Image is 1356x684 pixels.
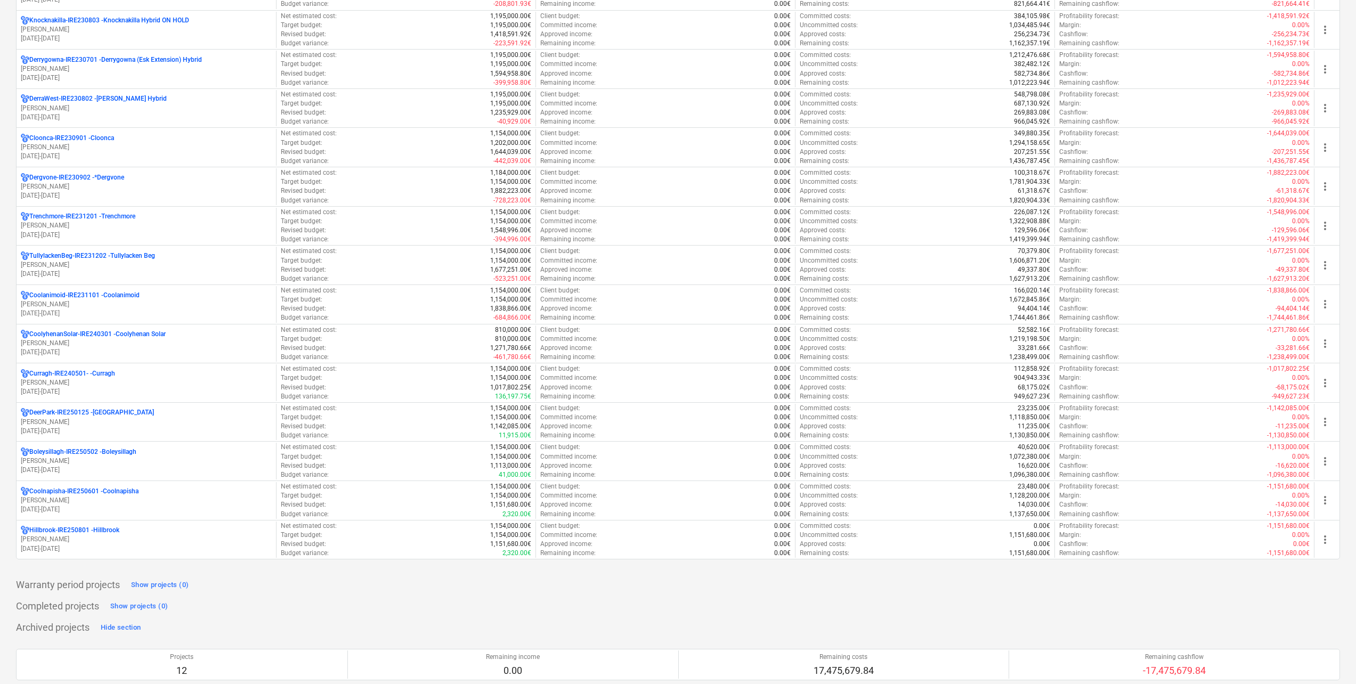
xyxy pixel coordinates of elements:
[490,177,531,186] p: 1,154,000.00€
[1319,533,1331,546] span: more_vert
[281,12,337,21] p: Net estimated cost :
[21,447,272,475] div: Boleysillagh-IRE250502 -Boleysillagh[PERSON_NAME][DATE]-[DATE]
[21,535,272,544] p: [PERSON_NAME]
[540,99,597,108] p: Committed income :
[1319,455,1331,468] span: more_vert
[29,487,139,496] p: Coolnapisha-IRE250601 - Coolnapisha
[1009,139,1050,148] p: 1,294,158.65€
[1014,117,1050,126] p: 966,045.92€
[1059,148,1088,157] p: Cashflow :
[540,108,592,117] p: Approved income :
[490,21,531,30] p: 1,195,000.00€
[281,217,322,226] p: Target budget :
[800,78,849,87] p: Remaining costs :
[1319,180,1331,193] span: more_vert
[1267,90,1310,99] p: -1,235,929.00€
[281,129,337,138] p: Net estimated cost :
[490,30,531,39] p: 1,418,591.92€
[1267,78,1310,87] p: -1,012,223.94€
[1272,30,1310,39] p: -256,234.73€
[101,622,141,634] div: Hide section
[800,226,846,235] p: Approved costs :
[540,177,597,186] p: Committed income :
[493,157,531,166] p: -442,039.00€
[800,208,851,217] p: Committed costs :
[1272,117,1310,126] p: -966,045.92€
[1319,494,1331,507] span: more_vert
[1292,217,1310,226] p: 0.00%
[21,447,29,457] div: Project has multi currencies enabled
[21,369,272,396] div: Curragh-IRE240501- -Curragh[PERSON_NAME][DATE]-[DATE]
[29,330,166,339] p: CoolyhenanSolar-IRE240301 - Coolyhenan Solar
[497,117,531,126] p: -40,929.00€
[131,579,189,591] div: Show projects (0)
[490,186,531,196] p: 1,882,223.00€
[1009,235,1050,244] p: 1,419,399.94€
[281,157,329,166] p: Budget variance :
[774,51,791,60] p: 0.00€
[281,78,329,87] p: Budget variance :
[281,186,326,196] p: Revised budget :
[1292,99,1310,108] p: 0.00%
[800,30,846,39] p: Approved costs :
[21,260,272,270] p: [PERSON_NAME]
[21,496,272,505] p: [PERSON_NAME]
[1267,247,1310,256] p: -1,677,251.00€
[21,291,272,318] div: Coolanimoid-IRE231101 -Coolanimoid[PERSON_NAME][DATE]-[DATE]
[800,177,858,186] p: Uncommitted costs :
[800,148,846,157] p: Approved costs :
[540,30,592,39] p: Approved income :
[1059,117,1119,126] p: Remaining cashflow :
[281,30,326,39] p: Revised budget :
[1018,247,1050,256] p: 70,379.80€
[540,157,596,166] p: Remaining income :
[281,108,326,117] p: Revised budget :
[21,143,272,152] p: [PERSON_NAME]
[281,69,326,78] p: Revised budget :
[490,208,531,217] p: 1,154,000.00€
[29,369,115,378] p: Curragh-IRE240501- - Curragh
[21,152,272,161] p: [DATE] - [DATE]
[1267,39,1310,48] p: -1,162,357.19€
[774,157,791,166] p: 0.00€
[21,339,272,348] p: [PERSON_NAME]
[774,196,791,205] p: 0.00€
[1267,235,1310,244] p: -1,419,399.94€
[774,69,791,78] p: 0.00€
[281,168,337,177] p: Net estimated cost :
[29,16,189,25] p: Knocknakilla-IRE230803 - Knocknakilla Hybrid ON HOLD
[493,78,531,87] p: -399,958.80€
[21,173,272,200] div: Dergvone-IRE230902 -*Dergvone[PERSON_NAME][DATE]-[DATE]
[21,466,272,475] p: [DATE] - [DATE]
[29,94,167,103] p: DerraWest-IRE230802 - [PERSON_NAME] Hybrid
[493,235,531,244] p: -394,996.00€
[1014,69,1050,78] p: 582,734.86€
[21,221,272,230] p: [PERSON_NAME]
[21,74,272,83] p: [DATE] - [DATE]
[1014,208,1050,217] p: 226,087.12€
[1009,217,1050,226] p: 1,322,908.88€
[490,148,531,157] p: 1,644,039.00€
[21,418,272,427] p: [PERSON_NAME]
[1009,21,1050,30] p: 1,034,485.94€
[490,60,531,69] p: 1,195,000.00€
[800,117,849,126] p: Remaining costs :
[774,208,791,217] p: 0.00€
[1319,141,1331,154] span: more_vert
[21,378,272,387] p: [PERSON_NAME]
[774,108,791,117] p: 0.00€
[540,39,596,48] p: Remaining income :
[800,139,858,148] p: Uncommitted costs :
[21,369,29,378] div: Project has multi currencies enabled
[540,168,580,177] p: Client budget :
[21,16,29,25] div: Project has multi currencies enabled
[540,21,597,30] p: Committed income :
[774,39,791,48] p: 0.00€
[1319,337,1331,350] span: more_vert
[1059,168,1119,177] p: Profitability forecast :
[1319,298,1331,311] span: more_vert
[774,186,791,196] p: 0.00€
[540,60,597,69] p: Committed income :
[1059,39,1119,48] p: Remaining cashflow :
[774,217,791,226] p: 0.00€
